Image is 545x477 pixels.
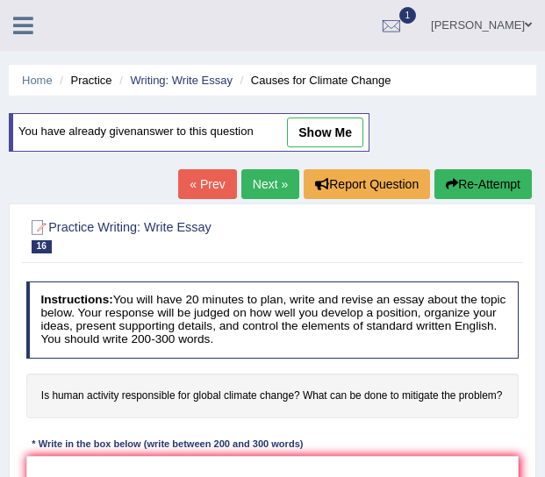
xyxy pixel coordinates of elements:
[26,374,520,419] h4: Is human activity responsible for global climate change? What can be done to mitigate the problem?
[55,72,111,89] li: Practice
[130,74,233,87] a: Writing: Write Essay
[9,113,369,152] div: You have already given answer to this question
[287,117,363,147] a: show me
[304,169,430,199] button: Report Question
[236,72,391,89] li: Causes for Climate Change
[26,281,520,358] h4: You will have 20 minutes to plan, write and revise an essay about the topic below. Your response ...
[40,293,112,306] b: Instructions:
[178,169,236,199] a: « Prev
[26,438,309,452] div: * Write in the box below (write between 200 and 300 words)
[32,240,52,253] span: 16
[241,169,299,199] a: Next »
[434,169,532,199] button: Re-Attempt
[399,7,417,24] span: 1
[22,74,53,87] a: Home
[26,217,332,253] h2: Practice Writing: Write Essay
